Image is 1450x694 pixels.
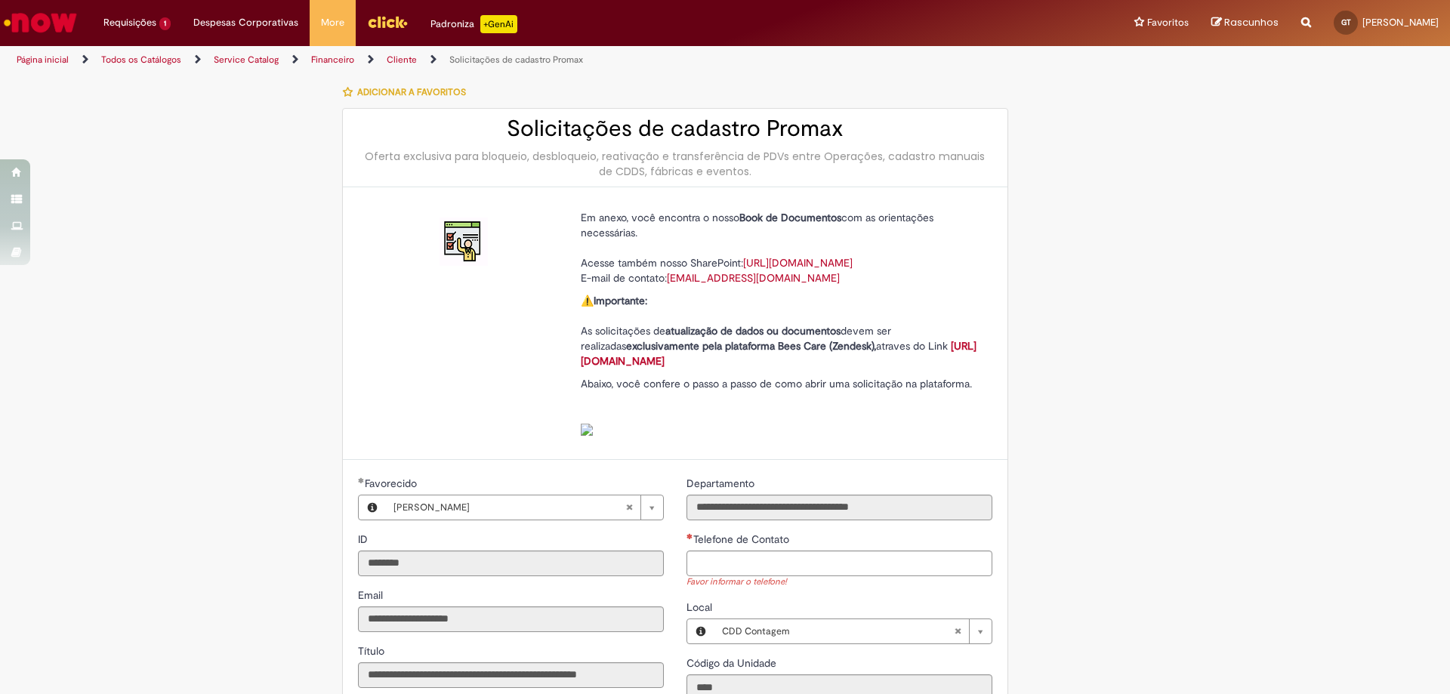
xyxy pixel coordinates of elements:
[1211,16,1279,30] a: Rascunhos
[667,271,840,285] a: [EMAIL_ADDRESS][DOMAIN_NAME]
[686,551,992,576] input: Telefone de Contato
[686,477,757,490] span: Somente leitura - Departamento
[686,656,779,670] span: Somente leitura - Código da Unidade
[17,54,69,66] a: Página inicial
[714,619,992,643] a: CDD ContagemLimpar campo Local
[359,495,386,520] button: Favorecido, Visualizar este registro Guilherme Gontijo Tuyama
[686,600,715,614] span: Local
[581,210,981,285] p: Em anexo, você encontra o nosso com as orientações necessárias. Acesse também nosso SharePoint: E...
[581,376,981,436] p: Abaixo, você confere o passo a passo de como abrir uma solicitação na plataforma.
[358,662,664,688] input: Título
[2,8,79,38] img: ServiceNow
[358,644,387,658] span: Somente leitura - Título
[430,15,517,33] div: Padroniza
[743,256,853,270] a: [URL][DOMAIN_NAME]
[103,15,156,30] span: Requisições
[1147,15,1189,30] span: Favoritos
[321,15,344,30] span: More
[581,424,593,436] img: sys_attachment.do
[581,293,981,369] p: ⚠️ As solicitações de devem ser realizadas atraves do Link
[358,643,387,659] label: Somente leitura - Título
[357,86,466,98] span: Adicionar a Favoritos
[358,606,664,632] input: Email
[687,619,714,643] button: Local, Visualizar este registro CDD Contagem
[386,495,663,520] a: [PERSON_NAME]Limpar campo Favorecido
[449,54,583,66] a: Solicitações de cadastro Promax
[686,476,757,491] label: Somente leitura - Departamento
[480,15,517,33] p: +GenAi
[11,46,955,74] ul: Trilhas de página
[159,17,171,30] span: 1
[1224,15,1279,29] span: Rascunhos
[686,495,992,520] input: Departamento
[686,576,992,589] div: Favor informar o telefone!
[1362,16,1439,29] span: [PERSON_NAME]
[393,495,625,520] span: [PERSON_NAME]
[440,217,488,266] img: Solicitações de cadastro Promax
[311,54,354,66] a: Financeiro
[693,532,792,546] span: Telefone de Contato
[358,532,371,546] span: Somente leitura - ID
[686,533,693,539] span: Necessários
[358,477,365,483] span: Obrigatório Preenchido
[618,495,640,520] abbr: Limpar campo Favorecido
[358,532,371,547] label: Somente leitura - ID
[946,619,969,643] abbr: Limpar campo Local
[358,588,386,602] span: Somente leitura - Email
[342,76,474,108] button: Adicionar a Favoritos
[358,551,664,576] input: ID
[367,11,408,33] img: click_logo_yellow_360x200.png
[365,477,420,490] span: Necessários - Favorecido
[193,15,298,30] span: Despesas Corporativas
[387,54,417,66] a: Cliente
[626,339,876,353] strong: exclusivamente pela plataforma Bees Care (Zendesk),
[594,294,647,307] strong: Importante:
[358,116,992,141] h2: Solicitações de cadastro Promax
[665,324,841,338] strong: atualização de dados ou documentos
[722,619,954,643] span: CDD Contagem
[1341,17,1351,27] span: GT
[581,339,976,368] a: [URL][DOMAIN_NAME]
[358,588,386,603] label: Somente leitura - Email
[686,655,779,671] label: Somente leitura - Código da Unidade
[101,54,181,66] a: Todos os Catálogos
[739,211,841,224] strong: Book de Documentos
[214,54,279,66] a: Service Catalog
[358,149,992,179] div: Oferta exclusiva para bloqueio, desbloqueio, reativação e transferência de PDVs entre Operações, ...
